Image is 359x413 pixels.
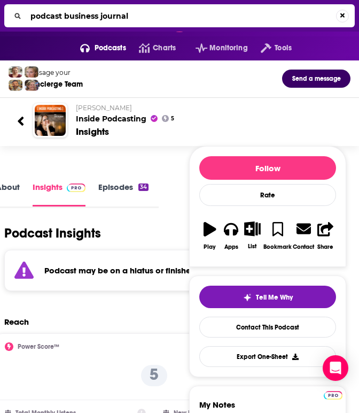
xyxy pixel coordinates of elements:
button: Bookmark [263,215,292,257]
img: Jon Profile [9,80,22,91]
div: Contact [293,243,314,250]
div: Share [317,243,333,250]
img: Sydney Profile [9,66,22,78]
img: Podchaser Pro [324,391,342,400]
button: Follow [199,156,336,180]
div: Apps [224,243,238,250]
button: open menu [183,40,248,57]
button: List [242,215,263,256]
span: Charts [153,41,176,56]
div: Open Intercom Messenger [323,355,348,381]
h2: Power Score™ [18,343,59,350]
p: 5 [141,365,167,386]
a: Contact [292,215,315,257]
a: Contact This Podcast [199,317,336,338]
h1: Podcast Insights [4,225,101,241]
span: Tools [275,41,292,56]
img: Inside Podcasting [35,105,66,136]
a: Charts [126,40,176,57]
img: Barbara Profile [25,80,38,91]
div: Search... [4,4,355,27]
div: List [248,243,256,250]
strong: Podcast may be on a hiatus or finished [44,265,196,276]
div: Concierge Team [26,80,83,89]
button: open menu [67,40,126,57]
img: Podchaser Pro [67,183,85,192]
img: Jules Profile [25,66,38,78]
button: open menu [248,40,292,57]
div: Message your [26,68,83,77]
div: Play [204,243,216,250]
div: Rate [199,184,336,206]
input: Search... [26,7,336,25]
div: Insights [76,126,109,137]
a: Episodes34 [98,182,149,206]
span: 5 [171,117,174,121]
button: Share [315,215,336,257]
img: tell me why sparkle [243,293,252,302]
span: Podcasts [95,41,126,56]
button: Export One-Sheet [199,346,336,367]
button: tell me why sparkleTell Me Why [199,286,336,308]
h2: Reach [4,317,29,327]
button: Apps [221,215,242,257]
h2: Inside Podcasting [76,104,342,124]
a: InsightsPodchaser Pro [33,182,85,206]
button: Send a message [282,70,350,88]
button: Play [199,215,221,257]
div: 34 [138,183,149,191]
span: Monitoring [209,41,247,56]
div: Bookmark [263,243,292,250]
a: Pro website [324,389,342,400]
span: [PERSON_NAME] [76,104,132,112]
span: Tell Me Why [256,293,293,302]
